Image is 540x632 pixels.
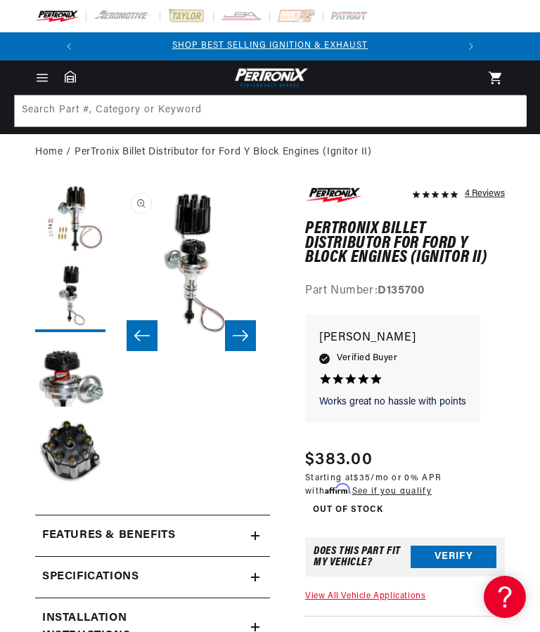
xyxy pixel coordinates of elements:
[35,145,63,160] a: Home
[314,546,411,568] div: Does This part fit My vehicle?
[35,416,105,487] button: Load image 4 in gallery view
[305,447,373,473] span: $383.00
[225,320,256,351] button: Slide right
[305,501,391,519] span: Out of Stock
[325,484,349,494] span: Affirm
[465,185,505,202] div: 4 Reviews
[411,546,496,568] button: Verify
[494,96,525,126] button: Search Part #, Category or Keyword
[305,282,505,301] div: Part Number:
[35,185,270,487] media-gallery: Gallery Viewer
[319,329,466,348] p: [PERSON_NAME]
[231,66,309,89] img: Pertronix
[83,39,457,53] div: Announcement
[55,32,83,60] button: Translation missing: en.sections.announcements.previous_announcement
[42,527,175,545] h2: Features & Benefits
[75,145,372,160] a: PerTronix Billet Distributor for Ford Y Block Engines (Ignitor II)
[35,185,105,255] button: Load image 1 in gallery view
[65,70,76,83] a: Garage: 0 item(s)
[337,350,397,366] span: Verified Buyer
[27,70,58,86] summary: Menu
[354,474,371,482] span: $35
[35,339,105,409] button: Load image 3 in gallery view
[305,222,505,265] h1: PerTronix Billet Distributor for Ford Y Block Engines (Ignitor II)
[35,145,505,160] nav: breadcrumbs
[378,285,424,296] strong: D135700
[35,262,105,332] button: Load image 2 in gallery view
[83,39,457,53] div: 1 of 2
[172,41,368,50] a: SHOP BEST SELLING IGNITION & EXHAUST
[305,473,505,498] p: Starting at /mo or 0% APR with .
[15,96,527,126] input: Search Part #, Category or Keyword
[42,568,139,586] h2: Specifications
[319,395,466,409] p: Works great no hassle with points
[352,487,432,496] a: See if you qualify - Learn more about Affirm Financing (opens in modal)
[457,32,485,60] button: Translation missing: en.sections.announcements.next_announcement
[35,515,270,556] summary: Features & Benefits
[35,557,270,598] summary: Specifications
[305,592,425,600] a: View All Vehicle Applications
[127,320,157,351] button: Slide left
